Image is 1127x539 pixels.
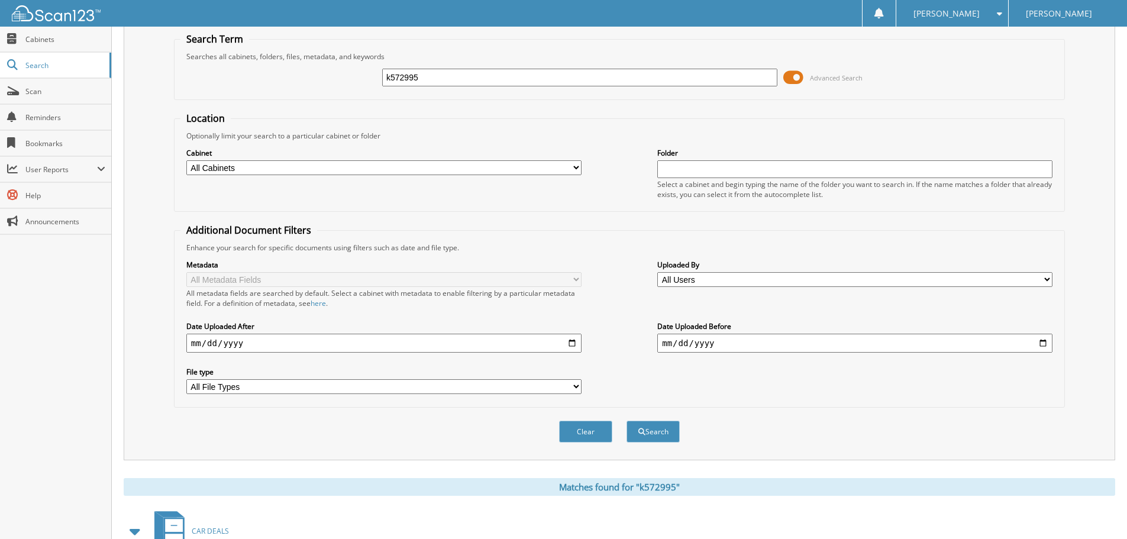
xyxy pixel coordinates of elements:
span: Announcements [25,217,105,227]
div: All metadata fields are searched by default. Select a cabinet with metadata to enable filtering b... [186,288,582,308]
label: Folder [657,148,1052,158]
div: Enhance your search for specific documents using filters such as date and file type. [180,243,1058,253]
label: Metadata [186,260,582,270]
span: User Reports [25,164,97,175]
legend: Search Term [180,33,249,46]
button: Clear [559,421,612,443]
input: end [657,334,1052,353]
span: Bookmarks [25,138,105,149]
legend: Location [180,112,231,125]
span: Cabinets [25,34,105,44]
div: Optionally limit your search to a particular cabinet or folder [180,131,1058,141]
span: Scan [25,86,105,96]
label: File type [186,367,582,377]
span: Reminders [25,112,105,122]
legend: Additional Document Filters [180,224,317,237]
label: Date Uploaded After [186,321,582,331]
span: CAR DEALS [192,526,229,536]
span: [PERSON_NAME] [1026,10,1092,17]
label: Uploaded By [657,260,1052,270]
span: Help [25,191,105,201]
div: Matches found for "k572995" [124,478,1115,496]
div: Select a cabinet and begin typing the name of the folder you want to search in. If the name match... [657,179,1052,199]
span: Search [25,60,104,70]
div: Searches all cabinets, folders, files, metadata, and keywords [180,51,1058,62]
iframe: Chat Widget [1068,482,1127,539]
button: Search [627,421,680,443]
span: Advanced Search [810,73,863,82]
img: scan123-logo-white.svg [12,5,101,21]
span: [PERSON_NAME] [913,10,980,17]
label: Date Uploaded Before [657,321,1052,331]
input: start [186,334,582,353]
a: here [311,298,326,308]
label: Cabinet [186,148,582,158]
